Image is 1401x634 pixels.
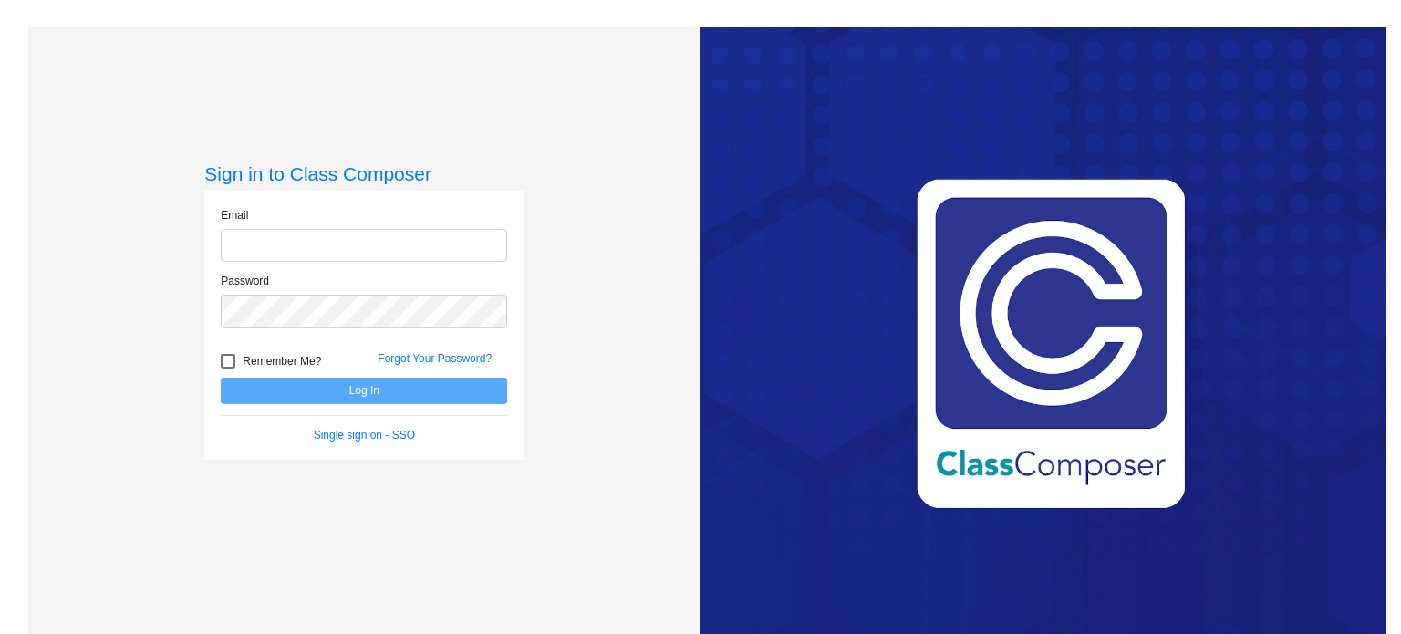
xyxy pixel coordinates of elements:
button: Log In [221,378,507,404]
label: Email [221,207,248,223]
span: Remember Me? [243,350,321,372]
a: Forgot Your Password? [378,352,492,365]
h3: Sign in to Class Composer [204,162,524,185]
a: Single sign on - SSO [314,429,415,442]
label: Password [221,273,269,289]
